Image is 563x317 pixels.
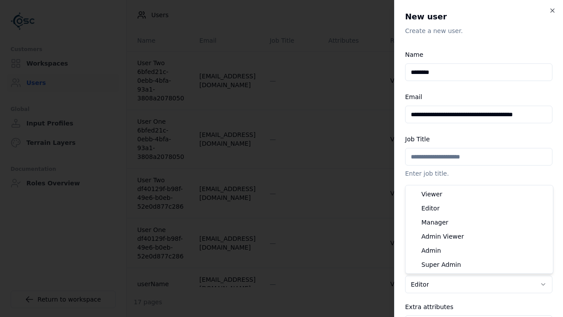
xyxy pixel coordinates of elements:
span: Editor [421,204,439,213]
span: Viewer [421,190,442,199]
span: Manager [421,218,448,227]
span: Admin [421,246,441,255]
span: Super Admin [421,260,461,269]
span: Admin Viewer [421,232,464,241]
